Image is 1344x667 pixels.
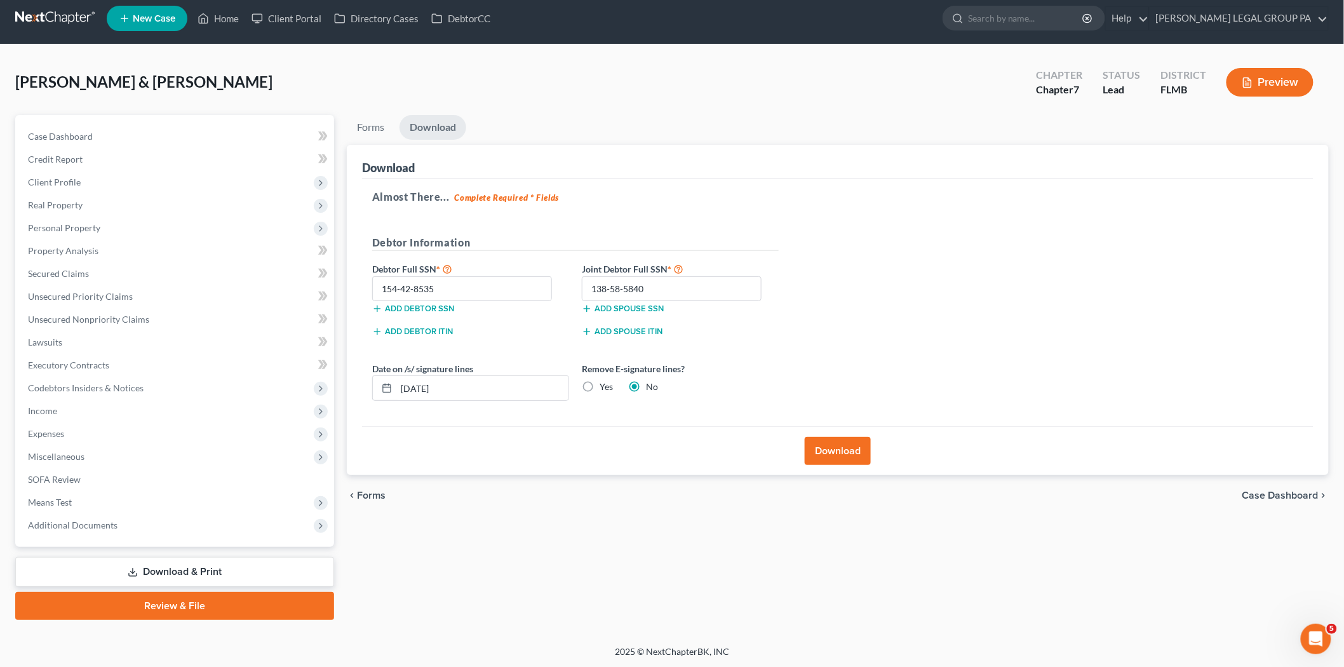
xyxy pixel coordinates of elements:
[1036,68,1082,83] div: Chapter
[968,6,1084,30] input: Search by name...
[805,437,871,465] button: Download
[372,304,454,314] button: Add debtor SSN
[357,490,386,501] span: Forms
[15,557,334,587] a: Download & Print
[28,405,57,416] span: Income
[1242,490,1329,501] a: Case Dashboard chevron_right
[366,261,575,276] label: Debtor Full SSN
[1226,68,1314,97] button: Preview
[1160,83,1206,97] div: FLMB
[28,520,118,530] span: Additional Documents
[133,14,175,24] span: New Case
[1106,7,1148,30] a: Help
[646,381,658,393] label: No
[28,474,81,485] span: SOFA Review
[582,304,664,314] button: Add spouse SSN
[1150,7,1328,30] a: [PERSON_NAME] LEGAL GROUP PA
[18,354,334,377] a: Executory Contracts
[18,148,334,171] a: Credit Report
[372,327,453,337] button: Add debtor ITIN
[28,199,83,210] span: Real Property
[191,7,245,30] a: Home
[15,72,272,91] span: [PERSON_NAME] & [PERSON_NAME]
[347,115,394,140] a: Forms
[362,160,415,175] div: Download
[28,428,64,439] span: Expenses
[575,261,785,276] label: Joint Debtor Full SSN
[1073,83,1079,95] span: 7
[18,308,334,331] a: Unsecured Nonpriority Claims
[28,360,109,370] span: Executory Contracts
[28,222,100,233] span: Personal Property
[347,490,357,501] i: chevron_left
[455,192,560,203] strong: Complete Required * Fields
[28,382,144,393] span: Codebtors Insiders & Notices
[1327,624,1337,634] span: 5
[425,7,497,30] a: DebtorCC
[28,314,149,325] span: Unsecured Nonpriority Claims
[347,490,403,501] button: chevron_left Forms
[28,337,62,347] span: Lawsuits
[18,125,334,148] a: Case Dashboard
[372,276,552,302] input: XXX-XX-XXXX
[28,497,72,508] span: Means Test
[28,268,89,279] span: Secured Claims
[372,362,473,375] label: Date on /s/ signature lines
[1301,624,1331,654] iframe: Intercom live chat
[18,331,334,354] a: Lawsuits
[28,245,98,256] span: Property Analysis
[18,262,334,285] a: Secured Claims
[400,115,466,140] a: Download
[372,235,779,251] h5: Debtor Information
[15,592,334,620] a: Review & File
[582,327,662,337] button: Add spouse ITIN
[396,376,568,400] input: MM/DD/YYYY
[328,7,425,30] a: Directory Cases
[582,276,762,302] input: XXX-XX-XXXX
[1160,68,1206,83] div: District
[28,131,93,142] span: Case Dashboard
[1036,83,1082,97] div: Chapter
[18,468,334,491] a: SOFA Review
[28,177,81,187] span: Client Profile
[372,189,1303,205] h5: Almost There...
[1242,490,1319,501] span: Case Dashboard
[1103,68,1140,83] div: Status
[582,362,779,375] label: Remove E-signature lines?
[28,291,133,302] span: Unsecured Priority Claims
[18,285,334,308] a: Unsecured Priority Claims
[1319,490,1329,501] i: chevron_right
[28,154,83,165] span: Credit Report
[245,7,328,30] a: Client Portal
[28,451,84,462] span: Miscellaneous
[1103,83,1140,97] div: Lead
[600,381,613,393] label: Yes
[18,239,334,262] a: Property Analysis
